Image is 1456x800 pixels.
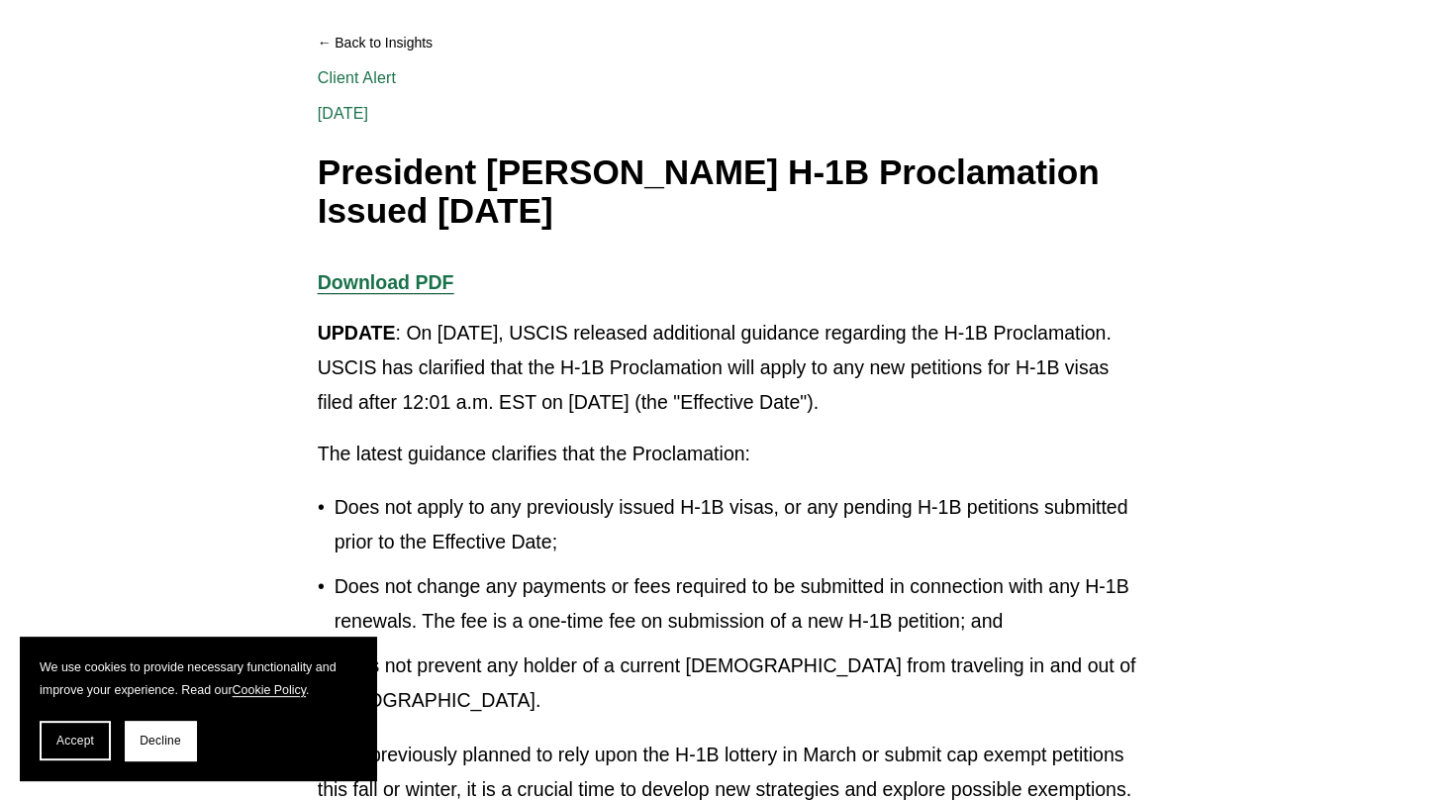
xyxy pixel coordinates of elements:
[318,271,454,293] a: Download PDF
[125,721,196,760] button: Decline
[318,437,1139,471] p: The latest guidance clarifies that the Proclamation:
[318,69,396,86] a: Client Alert
[318,105,368,122] span: [DATE]
[318,26,1139,60] a: Back to Insights
[318,153,1139,230] h1: President [PERSON_NAME] H-1B Proclamation Issued [DATE]
[335,569,1139,639] p: Does not change any payments or fees required to be submitted in connection with any H-1B renewal...
[140,734,181,748] span: Decline
[233,683,307,697] a: Cookie Policy
[318,316,1139,420] p: : On [DATE], USCIS released additional guidance regarding the H-1B Proclamation. USCIS has clarif...
[335,490,1139,559] p: Does not apply to any previously issued H-1B visas, or any pending H-1B petitions submitted prior...
[318,322,396,344] strong: UPDATE
[40,656,356,701] p: We use cookies to provide necessary functionality and improve your experience. Read our .
[335,649,1139,718] p: Does not prevent any holder of a current [DEMOGRAPHIC_DATA] from traveling in and out of [GEOGRAP...
[20,637,376,780] section: Cookie banner
[56,734,94,748] span: Accept
[40,721,111,760] button: Accept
